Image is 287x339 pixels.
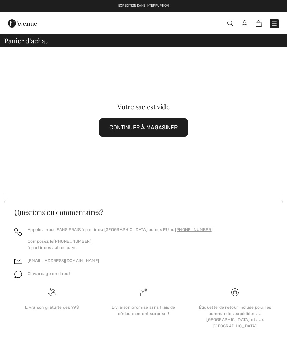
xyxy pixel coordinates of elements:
a: 1ère Avenue [8,20,37,26]
p: Appelez-nous SANS FRAIS à partir du [GEOGRAPHIC_DATA] ou des EU au [28,227,213,233]
img: Panier d'achat [256,20,262,27]
img: Mes infos [242,20,247,27]
a: [EMAIL_ADDRESS][DOMAIN_NAME] [28,258,99,263]
img: Livraison gratuite dès 99$ [231,288,239,296]
div: Livraison promise sans frais de dédouanement surprise ! [103,304,184,317]
img: call [14,228,22,236]
button: CONTINUER À MAGASINER [99,118,188,137]
img: 1ère Avenue [8,17,37,30]
img: chat [14,271,22,278]
div: Livraison gratuite dès 99$ [12,304,92,310]
span: Panier d'achat [4,37,47,44]
p: Composez le à partir des autres pays. [28,238,213,251]
h3: Questions ou commentaires? [14,209,273,216]
div: Étiquette de retour incluse pour les commandes expédiées au [GEOGRAPHIC_DATA] et aux [GEOGRAPHIC_... [195,304,275,329]
img: Livraison promise sans frais de dédouanement surprise&nbsp;! [140,288,147,296]
span: Clavardage en direct [28,271,71,276]
img: Menu [271,20,278,27]
img: Livraison gratuite dès 99$ [48,288,56,296]
a: [PHONE_NUMBER] [53,239,91,244]
a: [PHONE_NUMBER] [175,227,213,232]
div: Votre sac est vide [18,103,269,110]
img: email [14,258,22,265]
img: Recherche [227,21,233,26]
